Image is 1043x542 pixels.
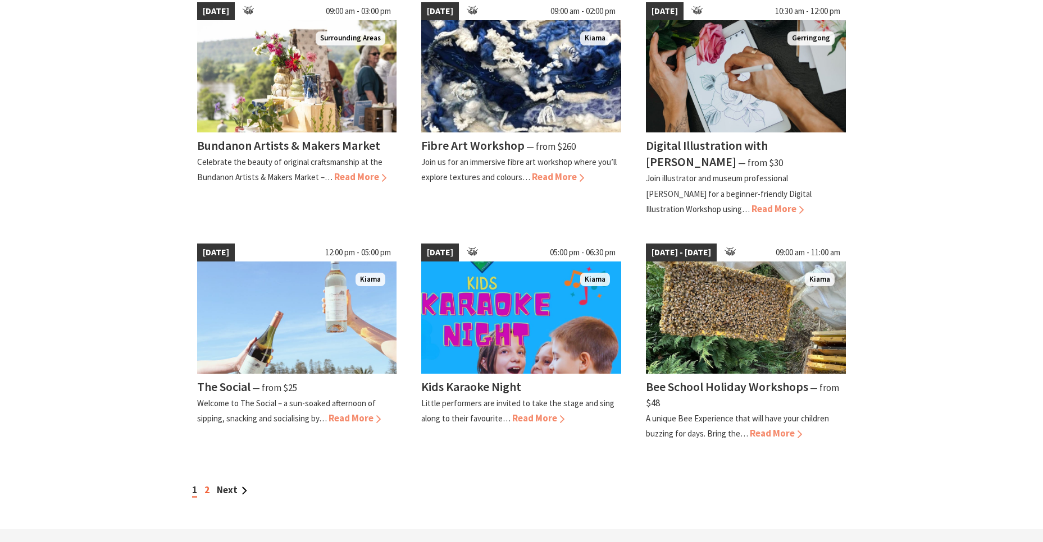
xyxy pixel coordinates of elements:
span: [DATE] - [DATE] [646,244,717,261]
a: [DATE] 10:30 am - 12:00 pm Woman's hands sketching an illustration of a rose on an iPad with a di... [646,2,846,217]
p: Join us for an immersive fibre art workshop where you’ll explore textures and colours… [421,157,617,182]
span: [DATE] [421,2,459,20]
h4: Digital Illustration with [PERSON_NAME] [646,137,768,169]
span: Kiama [805,273,835,287]
a: Next [217,484,247,496]
p: Celebrate the beauty of original craftsmanship at the Bundanon Artists & Makers Market –… [197,157,382,182]
a: [DATE] - [DATE] 09:00 am - 11:00 am Busy bees Kiama Bee School Holiday Workshops ⁠— from $48 A un... [646,244,846,441]
span: Read More [750,427,802,439]
span: [DATE] [197,244,235,261]
span: Kiama [580,273,610,287]
p: A unique Bee Experience that will have your children buzzing for days. Bring the… [646,413,829,439]
span: Surrounding Areas [316,31,385,45]
span: ⁠— from $30 [738,157,783,169]
img: A seleciton of ceramic goods are placed on a table outdoor with river views behind [197,20,397,132]
img: Busy bees [646,261,846,374]
span: Kiama [580,31,610,45]
h4: Bundanon Artists & Makers Market [197,137,380,153]
span: 05:00 pm - 06:30 pm [544,244,621,261]
span: Read More [334,171,386,183]
span: 09:00 am - 02:00 pm [545,2,621,20]
span: ⁠— from $25 [252,382,297,394]
span: 1 [192,484,197,498]
span: [DATE] [197,2,235,20]
h4: The Social [197,379,250,394]
h4: Fibre Art Workshop [421,137,525,153]
img: The Social [197,261,397,374]
a: [DATE] 09:00 am - 03:00 pm A seleciton of ceramic goods are placed on a table outdoor with river ... [197,2,397,217]
span: Read More [512,412,564,424]
h4: Kids Karaoke Night [421,379,521,394]
h4: Bee School Holiday Workshops [646,379,808,394]
img: Woman's hands sketching an illustration of a rose on an iPad with a digital stylus [646,20,846,132]
span: Kiama [356,273,385,287]
a: 2 [204,484,209,496]
a: [DATE] 09:00 am - 02:00 pm Fibre Art Kiama Fibre Art Workshop ⁠— from $260 Join us for an immersi... [421,2,621,217]
a: [DATE] 05:00 pm - 06:30 pm Kiama Kids Karaoke Night Little performers are invited to take the sta... [421,244,621,441]
span: 09:00 am - 11:00 am [770,244,846,261]
span: Gerringong [787,31,835,45]
span: ⁠— from $48 [646,382,839,409]
span: 12:00 pm - 05:00 pm [320,244,397,261]
span: Read More [532,171,584,183]
p: Little performers are invited to take the stage and sing along to their favourite… [421,398,614,424]
img: Fibre Art [421,20,621,132]
span: 10:30 am - 12:00 pm [769,2,846,20]
p: Welcome to The Social – a sun-soaked afternoon of sipping, snacking and socialising by… [197,398,376,424]
span: [DATE] [421,244,459,261]
p: Join illustrator and museum professional [PERSON_NAME] for a beginner-friendly Digital Illustrati... [646,173,812,214]
span: ⁠— from $260 [526,140,576,153]
span: Read More [329,412,381,424]
span: [DATE] [646,2,684,20]
span: Read More [751,203,804,215]
span: 09:00 am - 03:00 pm [320,2,397,20]
a: [DATE] 12:00 pm - 05:00 pm The Social Kiama The Social ⁠— from $25 Welcome to The Social – a sun-... [197,244,397,441]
